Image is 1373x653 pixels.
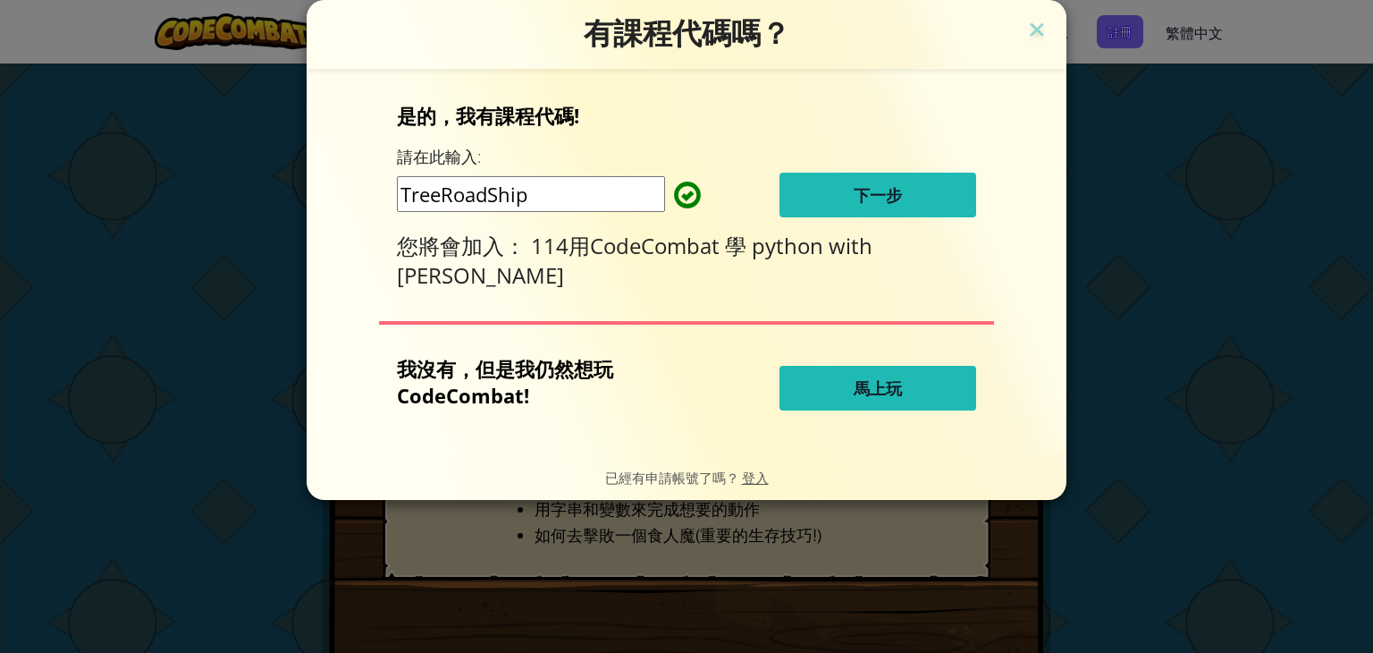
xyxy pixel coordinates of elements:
[742,469,769,486] a: 登入
[397,102,976,129] p: 是的，我有課程代碼!
[829,231,872,260] span: with
[397,146,481,168] label: 請在此輸入:
[584,15,790,51] span: 有課程代碼嗎？
[779,173,976,217] button: 下一步
[531,231,829,260] span: 114用CodeCombat 學 python
[605,469,742,486] span: 已經有申請帳號了嗎？
[854,184,902,206] span: 下一步
[854,377,902,399] span: 馬上玩
[1025,18,1049,45] img: close icon
[397,260,564,290] span: [PERSON_NAME]
[397,231,531,260] span: 您將會加入：
[779,366,976,411] button: 馬上玩
[397,355,690,409] p: 我沒有，但是我仍然想玩 CodeCombat!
